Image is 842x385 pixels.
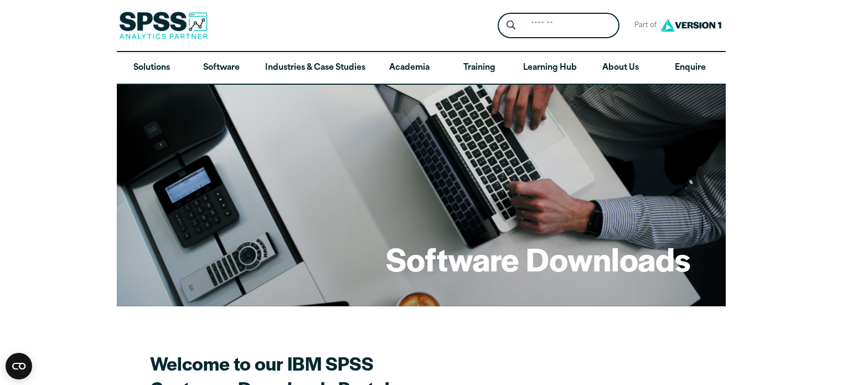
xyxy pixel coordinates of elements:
nav: Desktop version of site main menu [117,52,726,84]
a: Industries & Case Studies [256,52,374,84]
button: Open CMP widget [6,353,32,379]
img: SPSS Analytics Partner [119,12,208,39]
a: Learning Hub [514,52,586,84]
span: Part of [628,18,658,34]
form: Site Header Search Form [498,13,619,39]
button: Search magnifying glass icon [500,16,521,36]
img: Version1 Logo [658,15,724,35]
svg: Search magnifying glass icon [507,20,515,30]
a: Training [444,52,514,84]
a: Academia [374,52,444,84]
a: About Us [586,52,655,84]
a: Solutions [117,52,187,84]
a: Enquire [655,52,725,84]
a: Software [187,52,256,84]
h1: Software Downloads [386,237,690,280]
